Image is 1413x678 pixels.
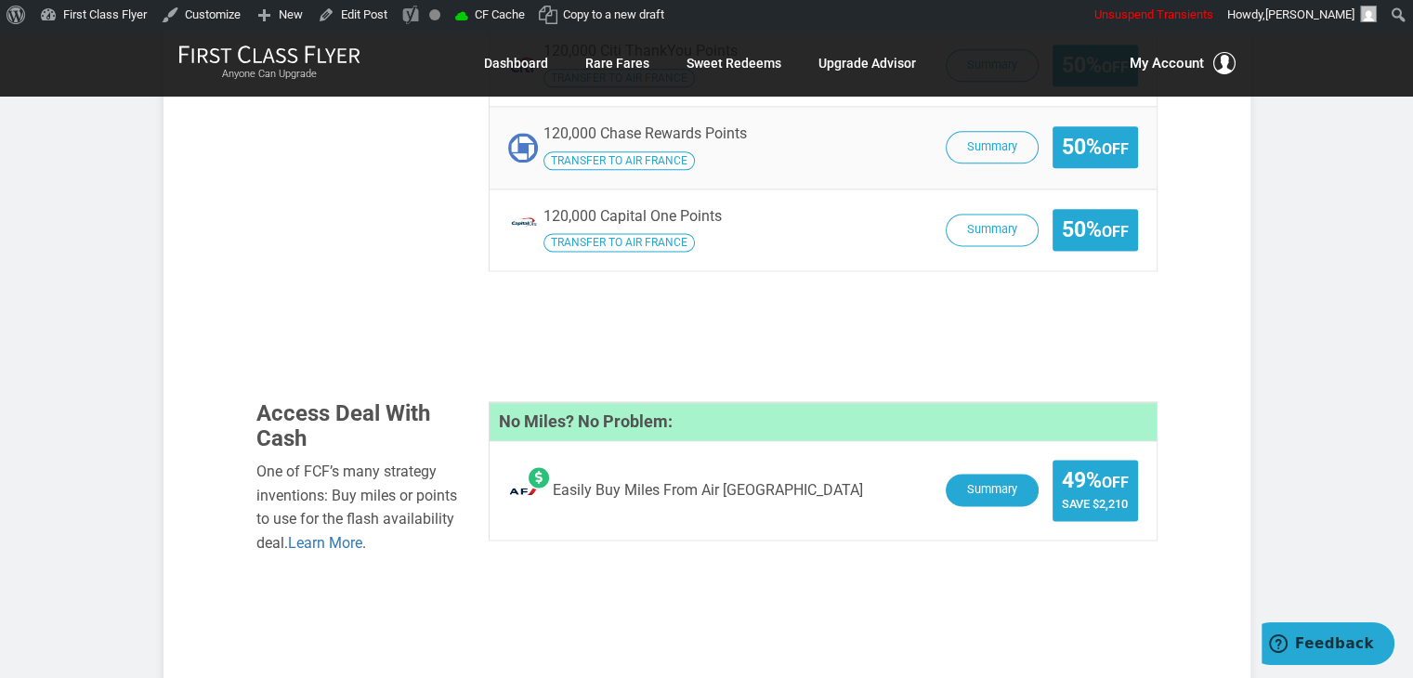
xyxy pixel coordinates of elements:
[178,45,360,82] a: First Class FlyerAnyone Can Upgrade
[1102,223,1129,241] small: Off
[818,46,916,80] a: Upgrade Advisor
[1102,140,1129,158] small: Off
[1130,52,1236,74] button: My Account
[1062,469,1129,492] span: 49%
[543,233,695,252] span: Transfer your Capital One Points to Air France
[543,124,747,142] span: 120,000 Chase Rewards Points
[1062,497,1129,511] span: Save $2,210
[1062,136,1129,159] span: 50%
[178,45,360,64] img: First Class Flyer
[1265,7,1354,21] span: [PERSON_NAME]
[1130,52,1204,74] span: My Account
[543,207,722,225] span: 120,000 Capital One Points
[946,474,1039,506] button: Summary
[687,46,781,80] a: Sweet Redeems
[490,402,1157,441] h4: No Miles? No Problem:
[543,151,695,170] span: Transfer your Chase Rewards Points to Air France
[288,534,362,552] a: Learn More
[1262,622,1394,669] iframe: Opens a widget where you can find more information
[946,131,1039,163] button: Summary
[585,46,649,80] a: Rare Fares
[256,401,461,450] h3: Access Deal With Cash
[484,46,548,80] a: Dashboard
[1062,218,1129,241] span: 50%
[1094,7,1213,21] span: Unsuspend Transients
[256,460,461,554] div: One of FCF’s many strategy inventions: Buy miles or points to use for the flash availability deal. .
[553,482,863,499] span: Easily Buy Miles From Air [GEOGRAPHIC_DATA]
[946,214,1039,246] button: Summary
[1102,474,1129,491] small: Off
[178,68,360,81] small: Anyone Can Upgrade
